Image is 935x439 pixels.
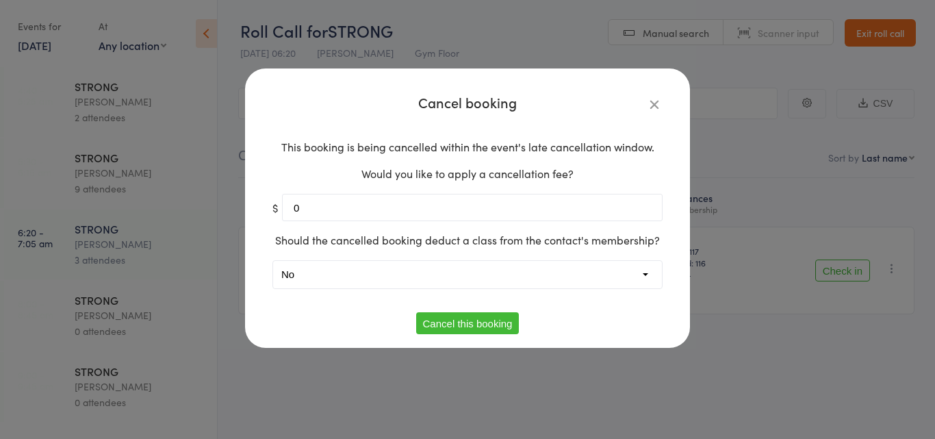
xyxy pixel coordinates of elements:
p: Would you like to apply a cancellation fee? [272,167,663,180]
p: Should the cancelled booking deduct a class from the contact's membership? [272,234,663,247]
h4: Cancel booking [272,96,663,109]
p: This booking is being cancelled within the event's late cancellation window. [272,140,663,153]
button: Cancel this booking [416,312,520,334]
span: $ [272,201,279,214]
button: Close [646,96,663,112]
